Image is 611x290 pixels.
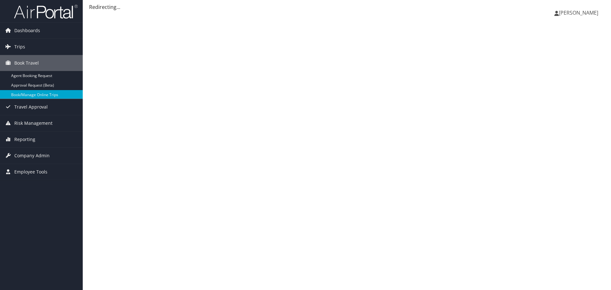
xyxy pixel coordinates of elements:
[14,115,53,131] span: Risk Management
[14,164,47,180] span: Employee Tools
[14,148,50,164] span: Company Admin
[559,9,598,16] span: [PERSON_NAME]
[14,4,78,19] img: airportal-logo.png
[14,99,48,115] span: Travel Approval
[14,55,39,71] span: Book Travel
[554,3,605,22] a: [PERSON_NAME]
[14,23,40,39] span: Dashboards
[14,131,35,147] span: Reporting
[89,3,605,11] div: Redirecting...
[14,39,25,55] span: Trips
